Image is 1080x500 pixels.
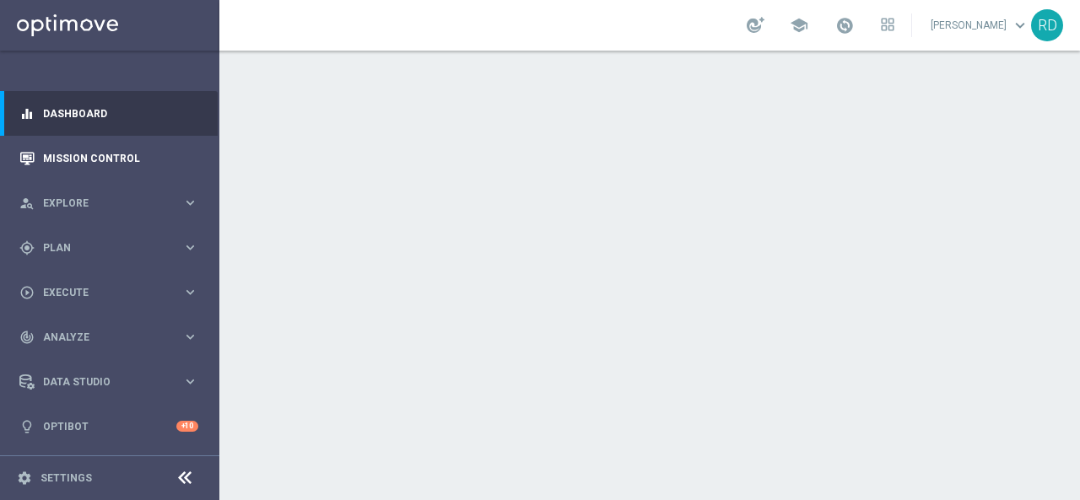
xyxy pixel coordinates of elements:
span: Explore [43,198,182,208]
i: person_search [19,196,35,211]
i: lightbulb [19,419,35,434]
i: keyboard_arrow_right [182,195,198,211]
div: Optibot [19,404,198,449]
span: Data Studio [43,377,182,387]
div: Data Studio [19,374,182,390]
button: equalizer Dashboard [19,107,199,121]
button: Data Studio keyboard_arrow_right [19,375,199,389]
i: track_changes [19,330,35,345]
div: Analyze [19,330,182,345]
i: keyboard_arrow_right [182,239,198,255]
button: Mission Control [19,152,199,165]
span: Analyze [43,332,182,342]
i: keyboard_arrow_right [182,329,198,345]
button: play_circle_outline Execute keyboard_arrow_right [19,286,199,299]
span: Execute [43,288,182,298]
i: keyboard_arrow_right [182,284,198,300]
div: Plan [19,240,182,255]
a: Optibot [43,404,176,449]
a: Dashboard [43,91,198,136]
i: play_circle_outline [19,285,35,300]
div: Dashboard [19,91,198,136]
span: Plan [43,243,182,253]
i: equalizer [19,106,35,121]
div: Execute [19,285,182,300]
i: gps_fixed [19,240,35,255]
span: keyboard_arrow_down [1011,16,1029,35]
i: keyboard_arrow_right [182,374,198,390]
button: person_search Explore keyboard_arrow_right [19,196,199,210]
i: settings [17,470,32,486]
a: Settings [40,473,92,483]
a: [PERSON_NAME]keyboard_arrow_down [929,13,1031,38]
div: Mission Control [19,136,198,180]
div: Explore [19,196,182,211]
div: +10 [176,421,198,432]
button: lightbulb Optibot +10 [19,420,199,433]
a: Mission Control [43,136,198,180]
div: RD [1031,9,1063,41]
button: gps_fixed Plan keyboard_arrow_right [19,241,199,255]
span: school [790,16,808,35]
button: track_changes Analyze keyboard_arrow_right [19,331,199,344]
